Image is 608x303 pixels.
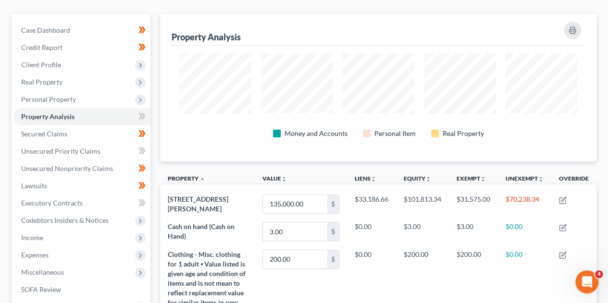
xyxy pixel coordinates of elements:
i: expand_less [199,176,205,182]
td: $0.00 [347,218,396,245]
div: $ [327,250,339,268]
span: Lawsuits [21,182,47,190]
i: unfold_more [371,176,376,182]
div: Property Analysis [172,31,241,43]
a: Unsecured Priority Claims [13,143,150,160]
i: unfold_more [538,176,544,182]
span: Cash on hand (Cash on Hand) [168,222,235,240]
span: SOFA Review [21,285,61,293]
span: Codebtors Insiders & Notices [21,216,109,224]
span: Unsecured Nonpriority Claims [21,164,113,172]
span: Executory Contracts [21,199,83,207]
span: Miscellaneous [21,268,64,276]
span: Income [21,233,43,242]
a: SOFA Review [13,281,150,298]
i: unfold_more [480,176,486,182]
a: Valueunfold_more [262,175,287,182]
td: $33,186.66 [347,190,396,218]
i: unfold_more [281,176,287,182]
input: 0.00 [263,222,327,241]
span: Expenses [21,251,49,259]
a: Case Dashboard [13,22,150,39]
div: $ [327,195,339,213]
div: $ [327,222,339,241]
span: Property Analysis [21,112,74,121]
iframe: Intercom live chat [575,270,598,293]
input: 0.00 [263,195,327,213]
td: $0.00 [498,218,551,245]
a: Property Analysis [13,108,150,125]
a: Unexemptunfold_more [506,175,544,182]
a: Equityunfold_more [404,175,431,182]
a: Property expand_less [168,175,205,182]
span: 4 [595,270,603,278]
a: Executory Contracts [13,194,150,212]
input: 0.00 [263,250,327,268]
span: Personal Property [21,95,76,103]
a: Secured Claims [13,125,150,143]
div: Personal Item [374,129,416,138]
a: Unsecured Nonpriority Claims [13,160,150,177]
a: Liensunfold_more [355,175,376,182]
span: Unsecured Priority Claims [21,147,100,155]
span: Credit Report [21,43,62,51]
div: Real Property [443,129,484,138]
td: $101,813.34 [396,190,449,218]
span: Secured Claims [21,130,67,138]
a: Credit Report [13,39,150,56]
span: Client Profile [21,61,61,69]
td: $31,575.00 [449,190,498,218]
i: unfold_more [425,176,431,182]
span: Case Dashboard [21,26,70,34]
a: Lawsuits [13,177,150,194]
td: $3.00 [396,218,449,245]
span: Real Property [21,78,62,86]
div: Money and Accounts [285,129,347,138]
td: $3.00 [449,218,498,245]
td: $70,238.34 [498,190,551,218]
span: [STREET_ADDRESS][PERSON_NAME] [168,195,228,213]
a: Exemptunfold_more [457,175,486,182]
th: Override [551,169,596,191]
